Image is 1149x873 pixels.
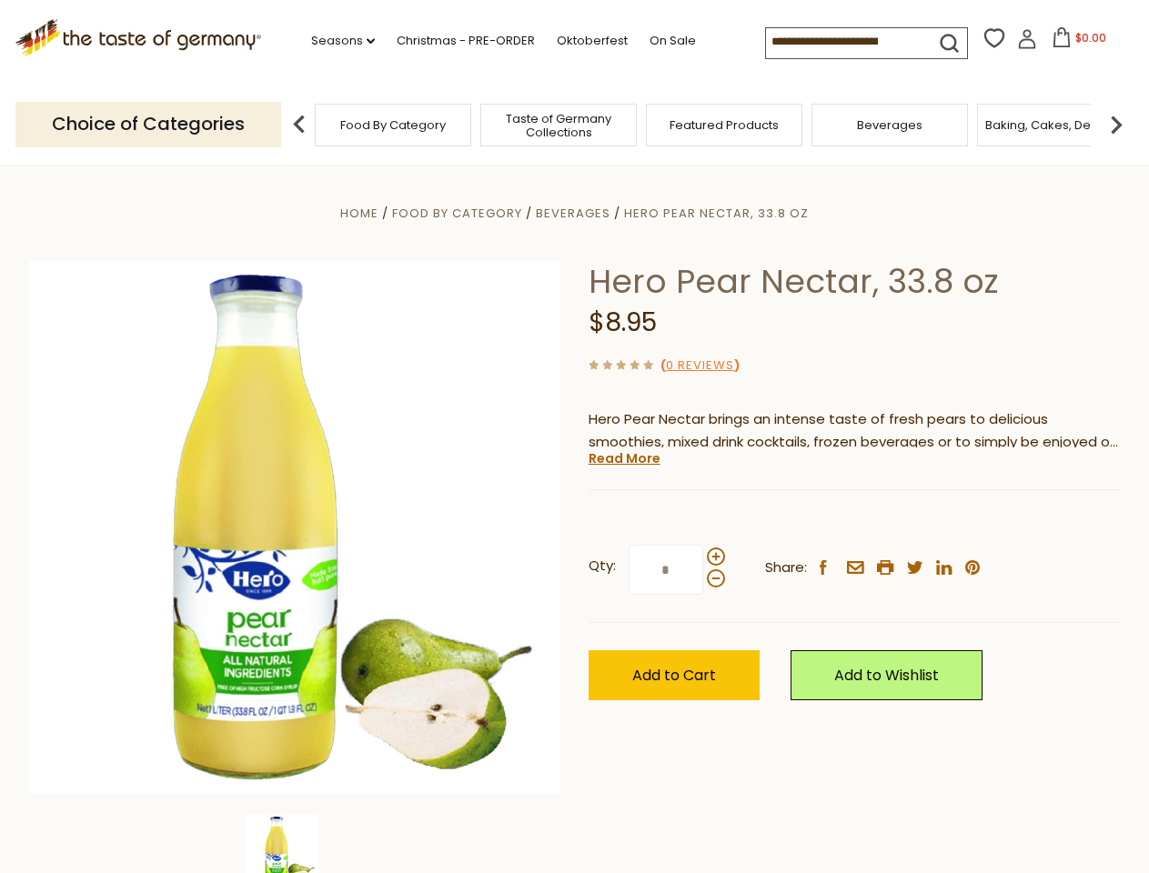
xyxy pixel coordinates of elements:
[589,650,760,700] button: Add to Cart
[536,205,610,222] a: Beverages
[765,557,807,579] span: Share:
[340,205,378,222] a: Home
[632,665,716,686] span: Add to Cart
[589,261,1121,302] h1: Hero Pear Nectar, 33.8 oz
[589,449,660,467] a: Read More
[1041,27,1118,55] button: $0.00
[15,102,281,146] p: Choice of Categories
[650,31,696,51] a: On Sale
[311,31,375,51] a: Seasons
[670,118,779,132] a: Featured Products
[392,205,522,222] a: Food By Category
[857,118,922,132] a: Beverages
[1098,106,1134,143] img: next arrow
[666,356,734,376] a: 0 Reviews
[29,261,561,793] img: Hero Pear Nectar, 33.8 oz
[557,31,628,51] a: Oktoberfest
[791,650,983,700] a: Add to Wishlist
[624,205,809,222] a: Hero Pear Nectar, 33.8 oz
[589,555,616,577] strong: Qty:
[1075,30,1106,45] span: $0.00
[985,118,1126,132] a: Baking, Cakes, Desserts
[629,545,703,595] input: Qty:
[660,356,740,374] span: ( )
[486,112,631,139] a: Taste of Germany Collections
[397,31,535,51] a: Christmas - PRE-ORDER
[340,118,446,132] a: Food By Category
[589,408,1121,454] p: Hero Pear Nectar brings an intense taste of fresh pears to delicious smoothies, mixed drink cockt...
[589,305,657,340] span: $8.95
[281,106,317,143] img: previous arrow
